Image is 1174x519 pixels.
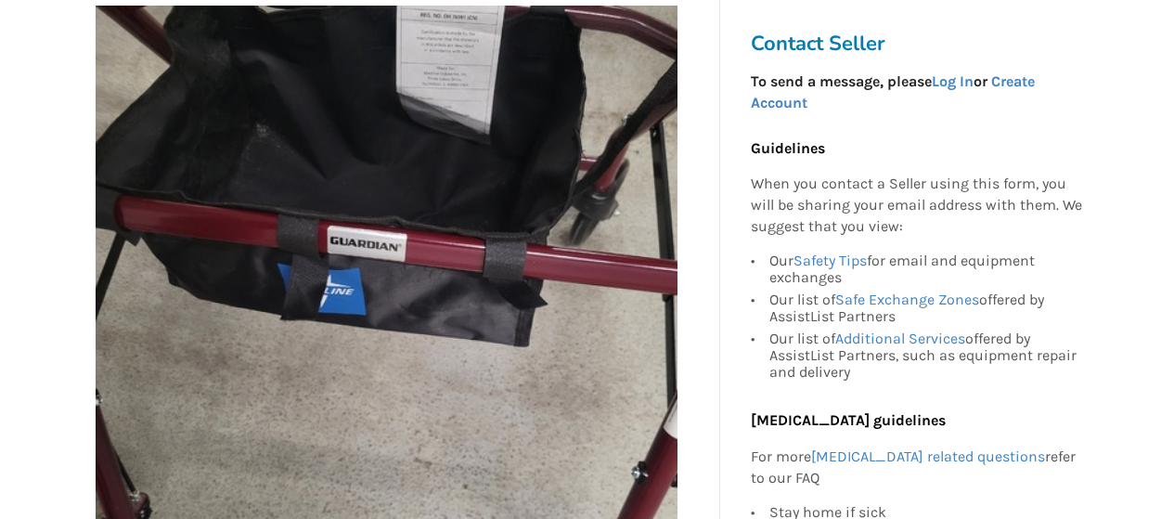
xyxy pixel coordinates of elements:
[750,139,824,157] b: Guidelines
[793,252,866,269] a: Safety Tips
[834,291,978,308] a: Safe Exchange Zones
[768,328,1082,381] div: Our list of offered by AssistList Partners, such as equipment repair and delivery
[810,448,1044,465] a: [MEDICAL_DATA] related questions
[768,289,1082,328] div: Our list of offered by AssistList Partners
[834,330,964,347] a: Additional Services
[931,72,973,90] a: Log In
[750,411,945,429] b: [MEDICAL_DATA] guidelines
[750,175,1082,239] p: When you contact a Seller using this form, you will be sharing your email address with them. We s...
[768,253,1082,289] div: Our for email and equipment exchanges
[750,447,1082,489] p: For more refer to our FAQ
[750,72,1034,111] strong: To send a message, please or
[750,31,1091,57] h3: Contact Seller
